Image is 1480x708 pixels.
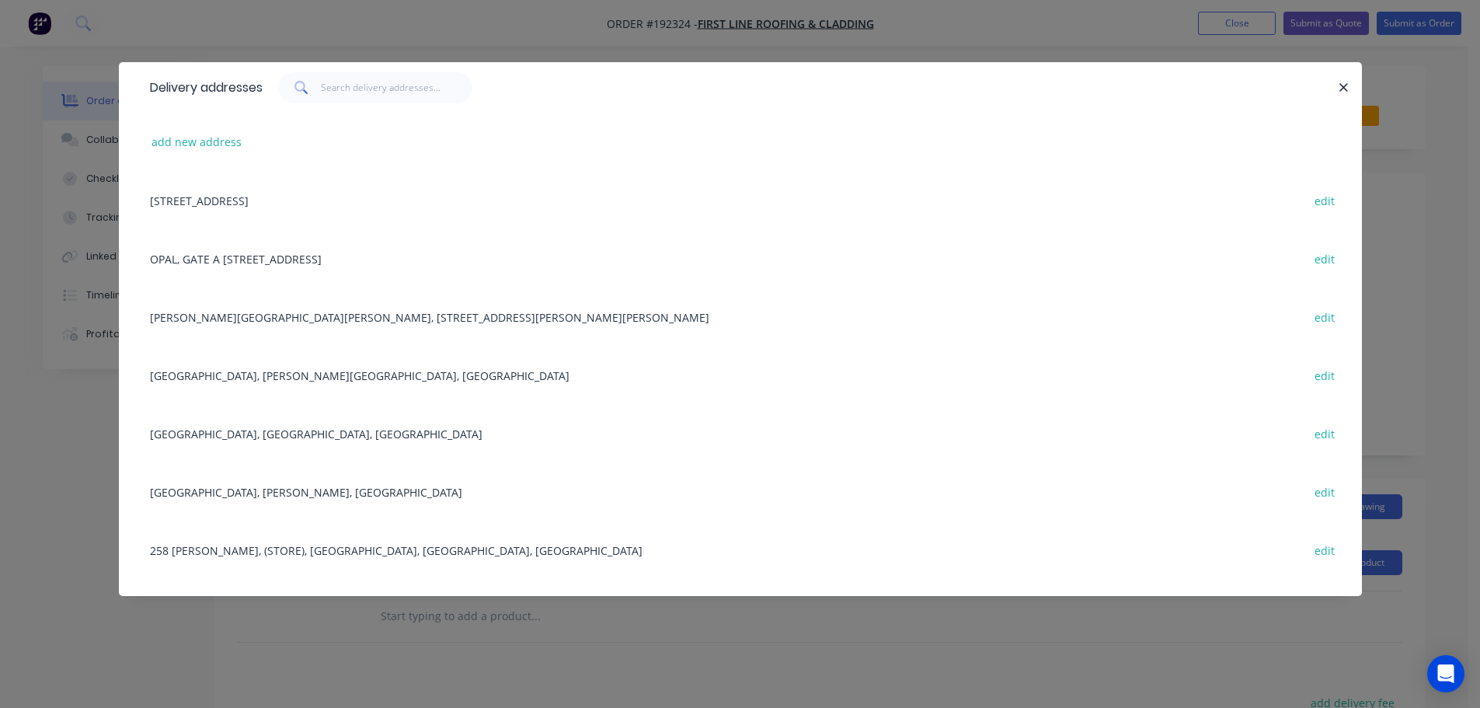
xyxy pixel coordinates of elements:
div: [GEOGRAPHIC_DATA], [PERSON_NAME][GEOGRAPHIC_DATA], [GEOGRAPHIC_DATA] [142,346,1339,404]
div: Open Intercom Messenger [1427,655,1464,692]
div: [PERSON_NAME][GEOGRAPHIC_DATA][PERSON_NAME], [STREET_ADDRESS][PERSON_NAME][PERSON_NAME] [142,288,1339,346]
div: OPAL, GATE A [STREET_ADDRESS] [142,229,1339,288]
button: edit [1307,190,1343,211]
button: edit [1307,306,1343,327]
input: Search delivery addresses... [321,72,472,103]
button: edit [1307,423,1343,444]
button: edit [1307,248,1343,269]
div: Delivery addresses [142,63,263,113]
button: edit [1307,364,1343,385]
button: add new address [144,131,250,152]
div: [GEOGRAPHIC_DATA], [GEOGRAPHIC_DATA], [GEOGRAPHIC_DATA] [142,404,1339,462]
div: MT OMMANEY SHOPPING CENTRE, [STREET_ADDRESS] [142,579,1339,637]
button: edit [1307,539,1343,560]
div: [GEOGRAPHIC_DATA], [PERSON_NAME], [GEOGRAPHIC_DATA] [142,462,1339,521]
div: 258 [PERSON_NAME], (STORE), [GEOGRAPHIC_DATA], [GEOGRAPHIC_DATA], [GEOGRAPHIC_DATA] [142,521,1339,579]
button: edit [1307,481,1343,502]
div: [STREET_ADDRESS] [142,171,1339,229]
